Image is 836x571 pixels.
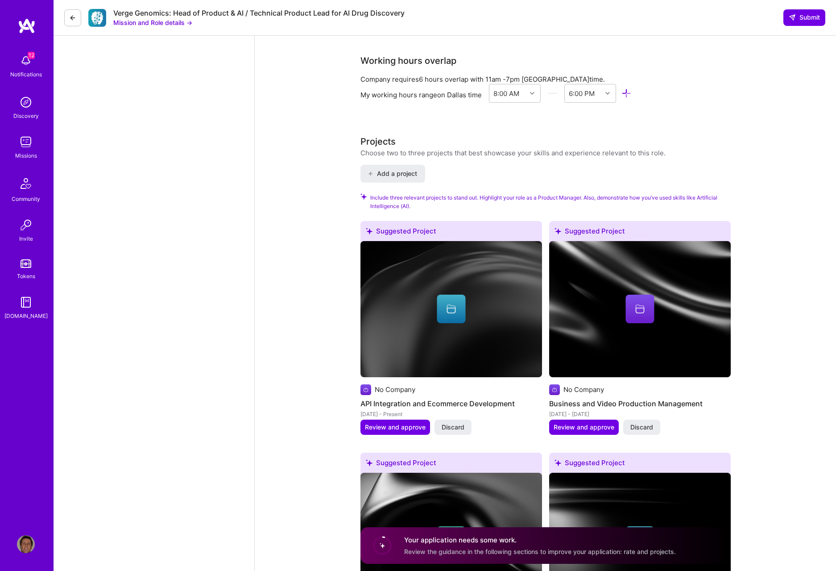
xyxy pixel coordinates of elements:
div: No Company [375,385,415,394]
div: Company requires 6 hours overlap with [GEOGRAPHIC_DATA] time. [360,75,717,84]
span: Review and approve [365,423,426,432]
div: Verge Genomics: Head of Product & AI / Technical Product Lead for AI Drug Discovery [113,8,405,18]
div: Working hours overlap [360,54,456,67]
div: Community [12,194,40,204]
img: discovery [17,93,35,111]
h4: Business and Video Production Management [549,398,731,409]
span: Review the guidance in the following sections to improve your application: rate and projects. [404,547,676,555]
div: Discovery [13,111,39,121]
div: Suggested Project [549,453,731,476]
i: icon Chevron [605,91,610,96]
div: Choose two to three projects that best showcase your skills and experience relevant to this role. [360,148,666,158]
div: [DATE] - [DATE] [549,409,731,419]
span: 11am - 7pm [485,75,520,83]
img: bell [17,52,35,70]
div: Invite [19,234,33,243]
div: Projects [360,135,396,148]
span: Discard [630,423,653,432]
div: [DOMAIN_NAME] [4,311,48,321]
span: Discard [442,423,464,432]
img: Company logo [360,384,371,395]
img: Company Logo [88,9,106,27]
button: Mission and Role details → [113,18,192,27]
i: Check [360,193,367,200]
h4: API Integration and Ecommerce Development [360,398,542,409]
div: 6:00 PM [569,88,595,98]
i: icon SuggestedTeams [555,459,561,466]
div: [DATE] - Present [360,409,542,419]
i: icon HorizontalInLineDivider [547,88,558,99]
i: icon Chevron [530,91,534,96]
img: guide book [17,293,35,311]
span: 12 [28,52,35,59]
span: Review and approve [554,423,614,432]
img: teamwork [17,133,35,151]
i: icon PlusBlack [368,171,373,176]
div: Tokens [17,271,35,281]
div: Suggested Project [549,221,731,245]
img: logo [18,18,36,34]
i: icon SuggestedTeams [366,228,372,234]
img: Company logo [549,384,560,395]
img: Community [15,173,37,194]
div: Suggested Project [360,221,542,245]
img: User Avatar [17,535,35,553]
i: icon SuggestedTeams [555,228,561,234]
div: No Company [563,385,604,394]
div: Suggested Project [360,453,542,476]
i: icon SuggestedTeams [366,459,372,466]
div: Notifications [10,70,42,79]
h4: Your application needs some work. [404,535,676,545]
img: cover [549,241,731,377]
img: tokens [21,259,31,268]
span: Include three relevant projects to stand out. Highlight your role as a Product Manager. Also, dem... [370,193,731,210]
div: Missions [15,151,37,160]
i: icon SendLight [789,14,796,21]
div: My working hours range on Dallas time [360,90,482,100]
span: Add a project [368,169,417,178]
img: cover [360,241,542,377]
div: 8:00 AM [493,88,519,98]
img: Invite [17,216,35,234]
i: icon LeftArrowDark [69,14,76,21]
span: Submit [789,13,820,22]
